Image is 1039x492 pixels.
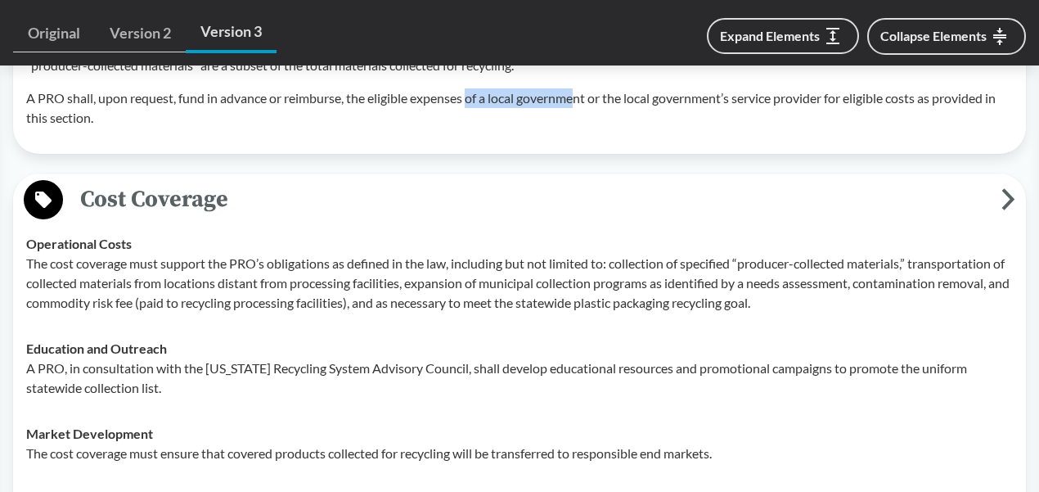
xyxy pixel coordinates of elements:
[707,18,859,54] button: Expand Elements
[26,426,153,441] strong: Market Development
[19,179,1020,221] button: Cost Coverage
[26,444,1013,463] p: The cost coverage must ensure that covered products collected for recycling will be transferred t...
[63,181,1001,218] span: Cost Coverage
[95,15,186,52] a: Version 2
[26,236,132,251] strong: Operational Costs
[867,18,1026,55] button: Collapse Elements
[26,88,1013,128] p: A PRO shall, upon request, fund in advance or reimburse, the eligible expenses of a local governm...
[13,15,95,52] a: Original
[186,13,277,53] a: Version 3
[26,359,1013,398] p: A PRO, in consultation with the [US_STATE] Recycling System Advisory Council, shall develop educa...
[26,341,167,356] strong: Education and Outreach
[26,254,1013,313] p: The cost coverage must support the PRO’s obligations as defined in the law, including but not lim...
